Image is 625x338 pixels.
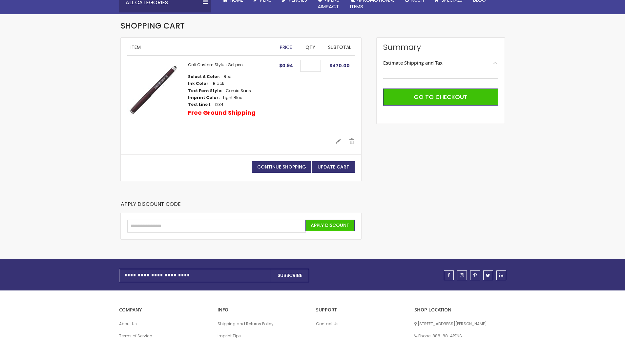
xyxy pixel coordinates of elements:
p: COMPANY [119,307,211,313]
dd: Light Blue [223,95,242,100]
span: Price [280,44,292,50]
span: Item [131,44,141,50]
span: linkedin [499,273,503,278]
span: Shopping Cart [121,20,185,31]
a: Continue Shopping [252,161,311,173]
strong: Summary [383,42,498,52]
dt: Text Line 1 [188,102,212,107]
dd: Black [213,81,224,86]
a: Cali Custom Stylus Gel pen-Red [127,62,188,131]
dt: Text Font Style [188,88,222,93]
span: facebook [448,273,450,278]
span: pinterest [473,273,477,278]
dt: Imprint Color [188,95,220,100]
span: Subtotal [328,44,351,50]
span: Subscribe [278,272,302,279]
span: instagram [460,273,464,278]
strong: Estimate Shipping and Tax [383,60,443,66]
span: Continue Shopping [257,164,306,170]
dt: Select A Color [188,74,220,79]
img: Cali Custom Stylus Gel pen-Red [127,62,181,116]
button: Update Cart [312,161,355,173]
span: Go to Checkout [414,93,468,101]
button: Go to Checkout [383,89,498,106]
a: facebook [444,270,454,280]
span: Apply Discount [311,222,349,229]
a: linkedin [496,270,506,280]
dd: Red [224,74,232,79]
span: Update Cart [318,164,349,170]
a: Shipping and Returns Policy [218,321,309,327]
a: pinterest [470,270,480,280]
button: Subscribe [271,269,309,282]
a: twitter [483,270,493,280]
p: Support [316,307,408,313]
dd: 1234 [215,102,223,107]
a: Contact Us [316,321,408,327]
span: $470.00 [329,62,350,69]
span: Qty [305,44,315,50]
strong: Apply Discount Code [121,201,181,213]
dd: Comic Sans [226,88,251,93]
a: instagram [457,270,467,280]
dt: Ink Color [188,81,210,86]
p: INFO [218,307,309,313]
a: About Us [119,321,211,327]
span: twitter [486,273,490,278]
p: SHOP LOCATION [414,307,506,313]
span: $0.94 [279,62,293,69]
a: Cali Custom Stylus Gel pen [188,62,243,68]
p: Free Ground Shipping [188,109,256,117]
li: [STREET_ADDRESS][PERSON_NAME] [414,318,506,330]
